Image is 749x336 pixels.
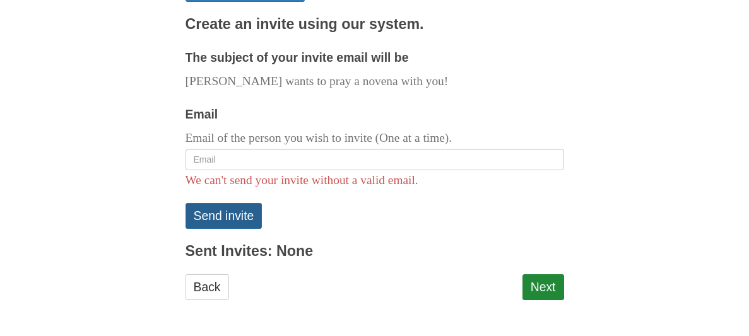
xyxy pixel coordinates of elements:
[186,149,564,170] input: Email
[186,173,418,187] span: We can't send your invite without a valid email.
[186,274,229,300] a: Back
[186,104,218,125] label: Email
[186,71,564,92] p: [PERSON_NAME] wants to pray a novena with you!
[186,203,262,229] button: Send invite
[186,16,564,33] h3: Create an invite using our system.
[186,47,409,68] label: The subject of your invite email will be
[186,128,564,149] p: Email of the person you wish to invite (One at a time).
[186,243,564,260] h3: Sent Invites: None
[522,274,564,300] a: Next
